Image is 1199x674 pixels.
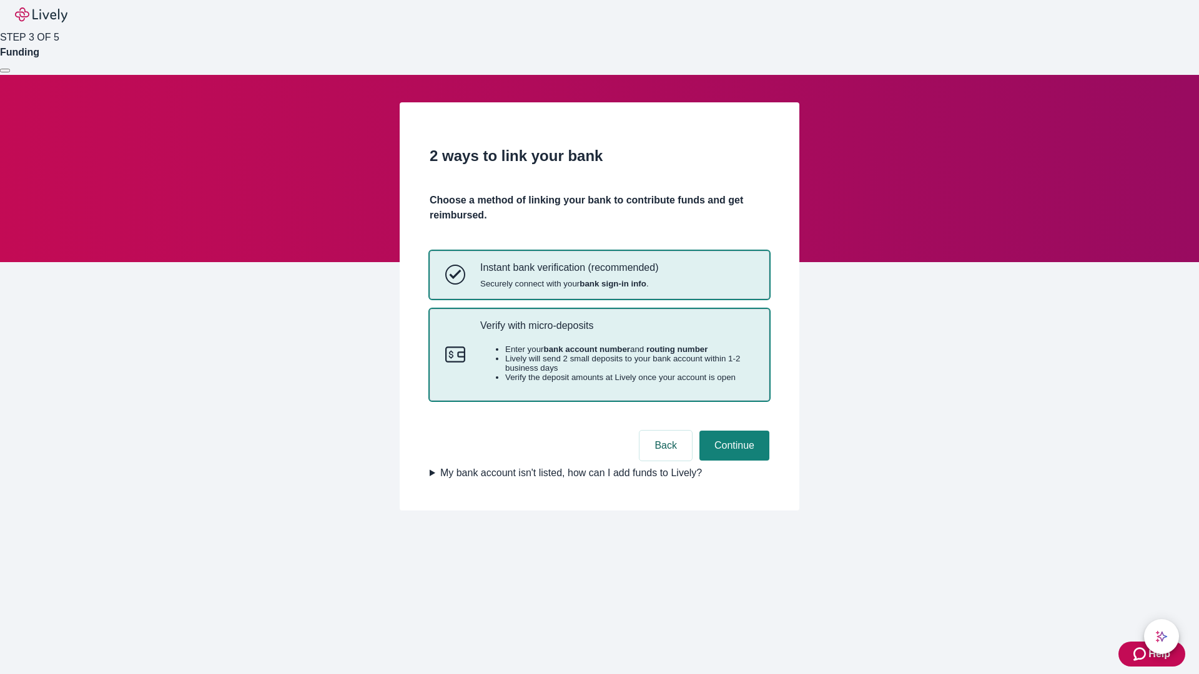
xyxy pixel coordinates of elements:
[580,279,646,288] strong: bank sign-in info
[480,261,658,273] p: Instant bank verification (recommended)
[505,373,754,382] li: Verify the deposit amounts at Lively once your account is open
[445,344,465,364] svg: Micro-deposits
[544,344,631,354] strong: bank account number
[480,279,658,288] span: Securely connect with your .
[430,466,769,481] summary: My bank account isn't listed, how can I add funds to Lively?
[1144,619,1179,654] button: chat
[430,252,769,298] button: Instant bank verificationInstant bank verification (recommended)Securely connect with yourbank si...
[15,7,67,22] img: Lively
[1118,642,1185,667] button: Zendesk support iconHelp
[430,145,769,167] h2: 2 ways to link your bank
[505,344,754,354] li: Enter your and
[646,344,708,354] strong: routing number
[430,193,769,223] h4: Choose a method of linking your bank to contribute funds and get reimbursed.
[1148,647,1170,662] span: Help
[1133,647,1148,662] svg: Zendesk support icon
[699,431,769,461] button: Continue
[445,265,465,285] svg: Instant bank verification
[639,431,692,461] button: Back
[430,310,769,401] button: Micro-depositsVerify with micro-depositsEnter yourbank account numberand routing numberLively wil...
[1155,630,1168,643] svg: Lively AI Assistant
[480,320,754,331] p: Verify with micro-deposits
[505,354,754,373] li: Lively will send 2 small deposits to your bank account within 1-2 business days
